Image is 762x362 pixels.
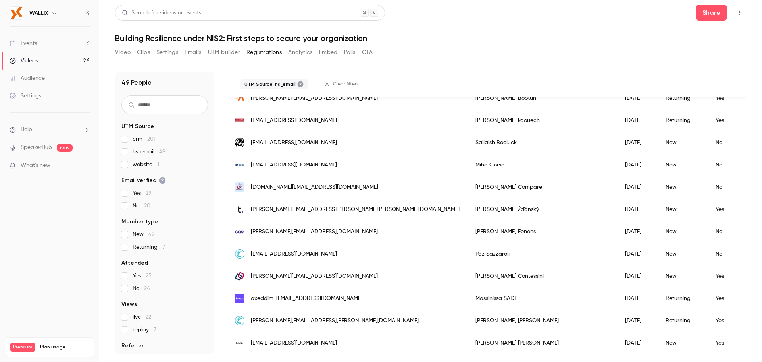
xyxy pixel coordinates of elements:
[708,243,748,265] div: No
[658,154,708,176] div: New
[251,116,337,125] span: [EMAIL_ADDRESS][DOMAIN_NAME]
[344,46,356,59] button: Polls
[80,162,90,169] iframe: Noticeable Trigger
[10,343,35,352] span: Premium
[696,5,727,21] button: Share
[146,190,152,196] span: 29
[57,144,73,152] span: new
[468,87,617,109] div: [PERSON_NAME] Bootun
[10,74,45,82] div: Audience
[10,126,90,134] li: help-dropdown-opener
[658,287,708,310] div: Returning
[708,109,748,132] div: Yes
[144,286,150,291] span: 24
[121,300,137,308] span: Views
[162,244,165,250] span: 7
[468,154,617,176] div: Miha Gorše
[10,92,41,100] div: Settings
[708,176,748,198] div: No
[658,221,708,243] div: New
[468,132,617,154] div: Sailaish Booluck
[148,232,154,237] span: 42
[235,182,244,192] img: connectspa.it
[333,81,359,87] span: Clear filters
[133,230,154,238] span: New
[617,87,658,109] div: [DATE]
[321,78,364,91] button: Clear filters
[708,332,748,354] div: Yes
[121,176,166,184] span: Email verified
[251,161,337,169] span: [EMAIL_ADDRESS][DOMAIN_NAME]
[133,189,152,197] span: Yes
[658,176,708,198] div: New
[319,46,338,59] button: Embed
[708,132,748,154] div: No
[468,198,617,221] div: [PERSON_NAME] Žďánský
[10,39,37,47] div: Events
[617,310,658,332] div: [DATE]
[10,7,23,19] img: WALLIX
[468,109,617,132] div: [PERSON_NAME] kaouech
[468,310,617,332] div: [PERSON_NAME] [PERSON_NAME]
[133,326,156,334] span: replay
[658,87,708,109] div: Returning
[21,126,32,134] span: Help
[658,310,708,332] div: Returning
[708,287,748,310] div: Yes
[121,259,148,267] span: Attended
[133,313,151,321] span: live
[159,149,165,155] span: 49
[251,183,378,192] span: [DOMAIN_NAME][EMAIL_ADDRESS][DOMAIN_NAME]
[658,265,708,287] div: New
[235,249,244,259] img: tdsynnex.com
[733,6,746,19] button: Top Bar Actions
[658,332,708,354] div: New
[708,221,748,243] div: No
[29,9,48,17] h6: WALLIX
[251,228,378,236] span: [PERSON_NAME][EMAIL_ADDRESS][DOMAIN_NAME]
[133,148,165,156] span: hs_email
[708,198,748,221] div: Yes
[658,198,708,221] div: New
[468,221,617,243] div: [PERSON_NAME] Eenens
[40,344,89,350] span: Plan usage
[617,265,658,287] div: [DATE]
[244,81,296,87] span: UTM Source: hs_email
[617,109,658,132] div: [DATE]
[144,203,150,209] span: 20
[10,57,38,65] div: Videos
[251,250,337,258] span: [EMAIL_ADDRESS][DOMAIN_NAME]
[297,81,304,87] button: Remove "hs_email" from selected "UTM Source" filter
[235,116,244,125] img: redsys.com.tn
[468,243,617,265] div: Paz Sazzaroli
[708,87,748,109] div: Yes
[133,272,152,280] span: Yes
[133,285,150,292] span: No
[617,176,658,198] div: [DATE]
[251,339,337,347] span: [EMAIL_ADDRESS][DOMAIN_NAME]
[133,135,156,143] span: crm
[115,46,131,59] button: Video
[235,138,244,147] img: series4distribution.com
[288,46,313,59] button: Analytics
[658,132,708,154] div: New
[235,316,244,325] img: tdsynnex.com
[121,78,152,87] h1: 49 People
[658,109,708,132] div: Returning
[658,243,708,265] div: New
[617,287,658,310] div: [DATE]
[121,218,158,226] span: Member type
[133,243,165,251] span: Returning
[617,132,658,154] div: [DATE]
[157,162,159,167] span: 1
[617,332,658,354] div: [DATE]
[708,154,748,176] div: No
[137,46,150,59] button: Clips
[235,160,244,170] img: add.si
[617,221,658,243] div: [DATE]
[246,46,282,59] button: Registrations
[235,341,244,345] img: deloitte.it
[235,294,244,303] img: protonmail.com
[147,136,156,142] span: 201
[251,205,460,214] span: [PERSON_NAME][EMAIL_ADDRESS][PERSON_NAME][PERSON_NAME][DOMAIN_NAME]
